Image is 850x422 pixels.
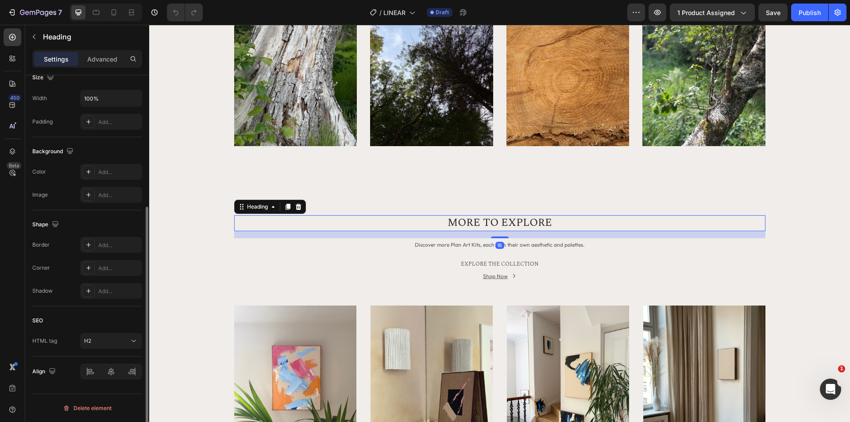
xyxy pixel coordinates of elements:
[436,8,449,16] span: Draft
[63,403,112,414] div: Delete element
[98,241,140,249] div: Add...
[32,264,50,272] div: Corner
[98,287,140,295] div: Add...
[44,54,69,64] p: Settings
[334,247,367,256] button: <p>Shop Now</p>
[312,235,390,244] span: EXPLORE THE COLLECTION
[98,118,140,126] div: Add...
[85,190,616,206] h2: MORE TO EXPLORE
[838,365,845,372] span: 1
[32,94,47,102] div: Width
[43,31,139,42] p: Heading
[346,217,355,224] div: 16
[32,241,50,249] div: Border
[98,264,140,272] div: Add...
[32,168,46,176] div: Color
[32,72,56,84] div: Size
[84,337,91,344] span: H2
[32,191,48,199] div: Image
[677,8,735,17] span: 1 product assigned
[81,90,142,106] input: Auto
[149,25,850,422] iframe: To enrich screen reader interactions, please activate Accessibility in Grammarly extension settings
[820,379,841,400] iframe: Intercom live chat
[383,8,406,17] span: LINEAR
[32,287,53,295] div: Shadow
[334,247,359,256] p: Shop Now
[32,118,53,126] div: Padding
[670,4,755,21] button: 1 product assigned
[32,317,43,325] div: SEO
[4,4,66,21] button: 7
[799,8,821,17] div: Publish
[32,401,142,415] button: Delete element
[96,178,120,186] div: Heading
[87,54,117,64] p: Advanced
[379,8,382,17] span: /
[32,146,75,158] div: Background
[766,9,780,16] span: Save
[7,162,21,169] div: Beta
[167,4,203,21] div: Undo/Redo
[758,4,788,21] button: Save
[98,168,140,176] div: Add...
[8,94,21,101] div: 450
[58,7,62,18] p: 7
[98,191,140,199] div: Add...
[80,333,142,349] button: H2
[266,217,435,223] span: Discover more Plan Art Kits, each with their own aesthetic and palettes.
[32,366,58,378] div: Align
[32,337,57,345] div: HTML tag
[791,4,828,21] button: Publish
[32,219,61,231] div: Shape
